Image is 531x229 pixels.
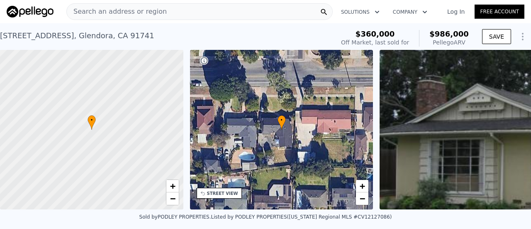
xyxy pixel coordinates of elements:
span: − [360,193,365,204]
span: + [360,181,365,191]
span: • [278,116,286,124]
span: − [170,193,175,204]
img: Pellego [7,6,54,17]
div: Listed by PODLEY PROPERTIES ([US_STATE] Regional MLS #CV12127086) [211,214,392,220]
button: Company [386,5,434,20]
a: Zoom out [166,192,179,205]
span: Search an address or region [67,7,167,17]
div: • [278,115,286,130]
span: $986,000 [429,30,469,38]
a: Free Account [475,5,524,19]
div: STREET VIEW [207,190,238,197]
div: Pellego ARV [429,38,469,47]
a: Zoom out [356,192,368,205]
button: SAVE [482,29,511,44]
button: Solutions [334,5,386,20]
button: Show Options [514,28,531,45]
div: Off Market, last sold for [341,38,409,47]
div: • [88,115,96,130]
span: + [170,181,175,191]
span: • [88,116,96,124]
a: Zoom in [356,180,368,192]
span: $360,000 [356,30,395,38]
a: Zoom in [166,180,179,192]
div: Sold by PODLEY PROPERTIES . [139,214,211,220]
a: Log In [437,7,475,16]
